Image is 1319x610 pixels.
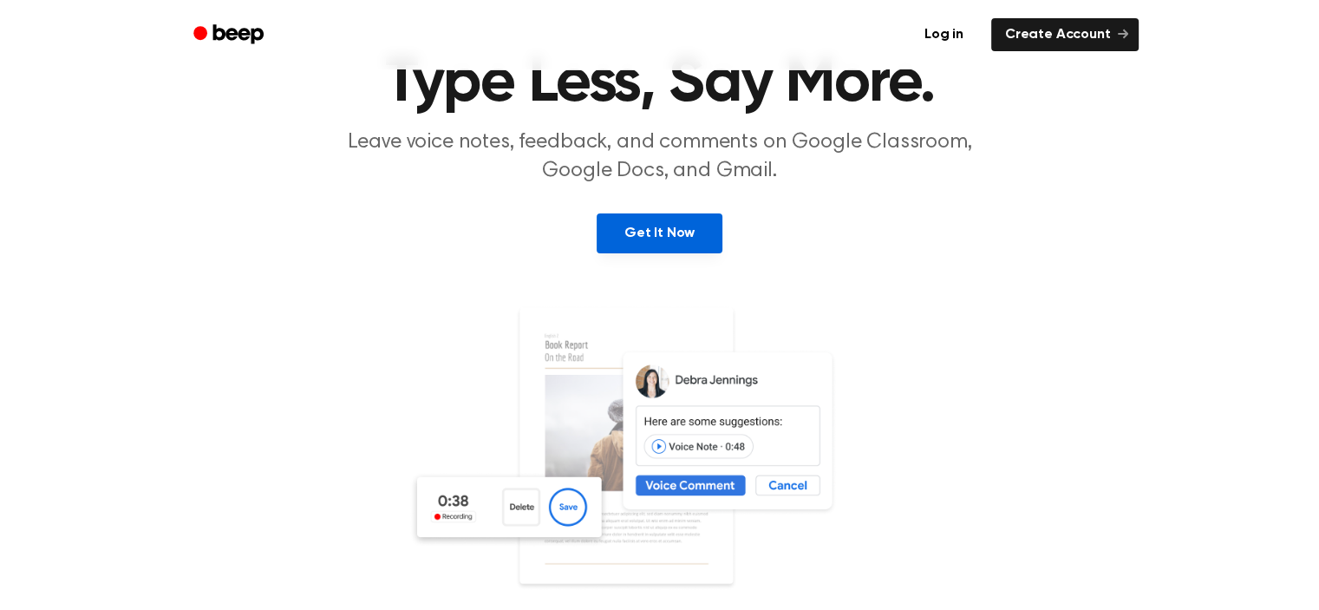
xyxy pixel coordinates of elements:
a: Beep [181,18,279,52]
p: Leave voice notes, feedback, and comments on Google Classroom, Google Docs, and Gmail. [327,128,993,186]
h1: Type Less, Say More. [216,52,1104,115]
a: Get It Now [597,213,722,253]
a: Log in [907,15,981,55]
a: Create Account [991,18,1139,51]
